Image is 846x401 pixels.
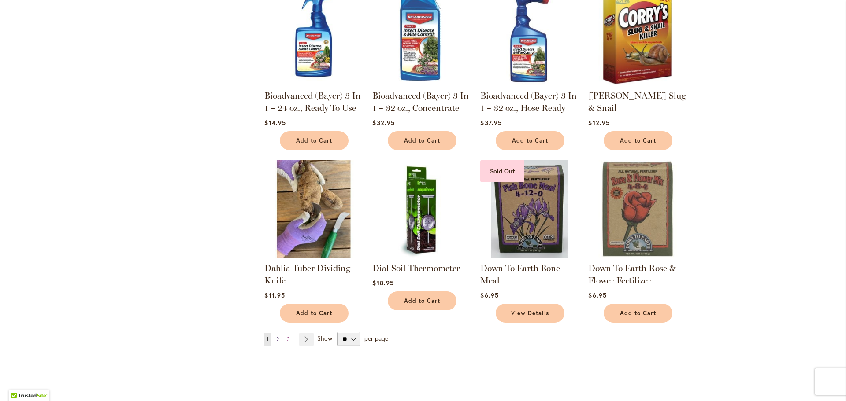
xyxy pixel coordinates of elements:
span: $12.95 [588,118,609,127]
span: $14.95 [264,118,286,127]
span: 3 [287,336,290,342]
a: [PERSON_NAME] Slug & Snail [588,90,686,113]
img: Dial Soil Thermometer [372,160,471,258]
button: Add to Cart [496,131,564,150]
span: View Details [511,309,549,317]
img: Down To Earth Rose & Flower Fertilizer [588,160,686,258]
div: Sold Out [480,160,524,182]
a: 2 [274,333,281,346]
button: Add to Cart [388,291,456,310]
img: Dahlia Tuber Dividing Knife [264,160,363,258]
button: Add to Cart [280,131,349,150]
span: $37.95 [480,118,501,127]
span: 1 [266,336,268,342]
a: Dial Soil Thermometer [372,251,471,260]
a: Corry's Slug & Snail [588,79,686,87]
span: $32.95 [372,118,394,127]
a: Dahlia Tuber Dividing Knife [264,251,363,260]
span: $6.95 [588,291,606,299]
a: Bioadvanced (Bayer) 3 In 1 – 32 oz., Hose Ready [480,79,579,87]
a: Down To Earth Bone Meal Sold Out [480,251,579,260]
button: Add to Cart [280,304,349,323]
span: Add to Cart [296,309,332,317]
button: Add to Cart [604,131,672,150]
span: Add to Cart [620,137,656,144]
span: Add to Cart [512,137,548,144]
span: Add to Cart [404,137,440,144]
span: $6.95 [480,291,498,299]
span: $11.95 [264,291,285,299]
a: Down To Earth Rose & Flower Fertilizer [588,263,676,286]
img: Down To Earth Bone Meal [480,160,579,258]
a: Dial Soil Thermometer [372,263,460,273]
button: Add to Cart [604,304,672,323]
a: Bioadvanced (Bayer) 3 In 1 – 24 oz., Ready To Use [264,79,363,87]
span: Show [317,334,332,342]
iframe: Launch Accessibility Center [7,370,31,394]
span: Add to Cart [404,297,440,305]
a: Bioadvanced (Bayer) 3 In 1 – 32 oz., Concentrate [372,90,469,113]
span: Add to Cart [296,137,332,144]
a: Bioadvanced (Bayer) 3 In 1 – 24 oz., Ready To Use [264,90,361,113]
a: 3 [285,333,292,346]
span: 2 [276,336,279,342]
a: Down To Earth Bone Meal [480,263,560,286]
span: Add to Cart [620,309,656,317]
a: View Details [496,304,564,323]
a: Down To Earth Rose & Flower Fertilizer [588,251,686,260]
button: Add to Cart [388,131,456,150]
a: Dahlia Tuber Dividing Knife [264,263,350,286]
a: Bioadvanced (Bayer) 3 In 1 – 32 oz., Hose Ready [480,90,577,113]
span: per page [364,334,388,342]
span: $18.95 [372,279,393,287]
a: Bioadvanced (Bayer) 3 In 1 – 32 oz., Concentrate [372,79,471,87]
